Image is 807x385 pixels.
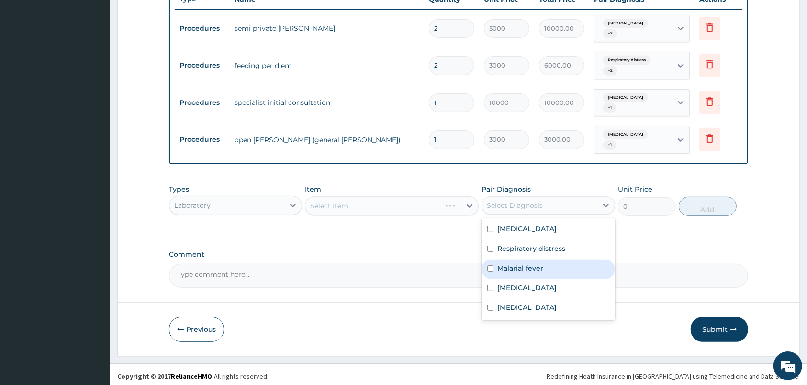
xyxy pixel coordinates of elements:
[5,261,182,295] textarea: Type your message and hit 'Enter'
[175,20,230,37] td: Procedures
[169,317,224,342] button: Previous
[169,250,748,259] label: Comment
[174,201,211,210] div: Laboratory
[230,130,424,149] td: open [PERSON_NAME] (general [PERSON_NAME])
[482,184,531,194] label: Pair Diagnosis
[171,372,212,381] a: RelianceHMO
[175,57,230,74] td: Procedures
[117,372,214,381] strong: Copyright © 2017 .
[603,19,648,28] span: [MEDICAL_DATA]
[497,303,557,312] label: [MEDICAL_DATA]
[230,56,424,75] td: feeding per diem
[305,184,321,194] label: Item
[603,66,617,76] span: + 2
[497,244,565,253] label: Respiratory distress
[603,140,616,150] span: + 1
[603,56,650,65] span: Respiratory distress
[169,185,189,193] label: Types
[497,263,543,273] label: Malarial fever
[230,19,424,38] td: semi private [PERSON_NAME]
[230,93,424,112] td: specialist initial consultation
[603,130,648,139] span: [MEDICAL_DATA]
[18,48,39,72] img: d_794563401_company_1708531726252_794563401
[56,121,132,217] span: We're online!
[497,224,557,234] label: [MEDICAL_DATA]
[603,93,648,102] span: [MEDICAL_DATA]
[603,103,616,113] span: + 1
[50,54,161,66] div: Chat with us now
[679,197,737,216] button: Add
[487,201,543,210] div: Select Diagnosis
[618,184,652,194] label: Unit Price
[175,131,230,148] td: Procedures
[497,283,557,293] label: [MEDICAL_DATA]
[691,317,748,342] button: Submit
[175,94,230,112] td: Procedures
[603,29,617,38] span: + 2
[157,5,180,28] div: Minimize live chat window
[547,372,800,381] div: Redefining Heath Insurance in [GEOGRAPHIC_DATA] using Telemedicine and Data Science!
